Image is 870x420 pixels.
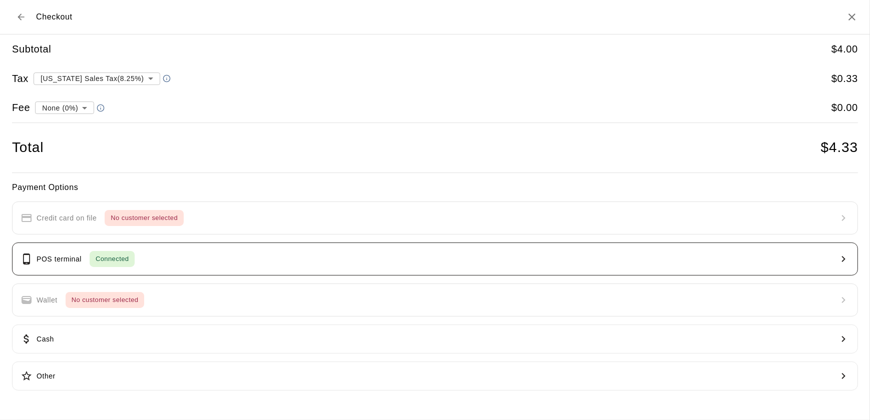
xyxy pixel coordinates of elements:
h4: $ 4.33 [821,139,858,156]
p: POS terminal [37,254,82,264]
div: [US_STATE] Sales Tax ( 8.25 %) [34,69,160,87]
p: Cash [37,334,54,344]
button: Cash [12,324,858,353]
span: Connected [90,253,135,265]
h6: Payment Options [12,181,858,194]
h5: Fee [12,101,30,114]
h5: Tax [12,72,29,85]
div: Checkout [12,8,73,26]
h5: $ 4.00 [831,42,858,56]
button: Back to cart [12,8,30,26]
div: None (0%) [35,98,94,117]
h4: Total [12,139,44,156]
p: Other [37,371,56,381]
button: Close [846,11,858,23]
button: POS terminalConnected [12,242,858,275]
h5: $ 0.33 [831,72,858,85]
button: Other [12,361,858,390]
h5: $ 0.00 [831,101,858,114]
h5: Subtotal [12,42,51,56]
